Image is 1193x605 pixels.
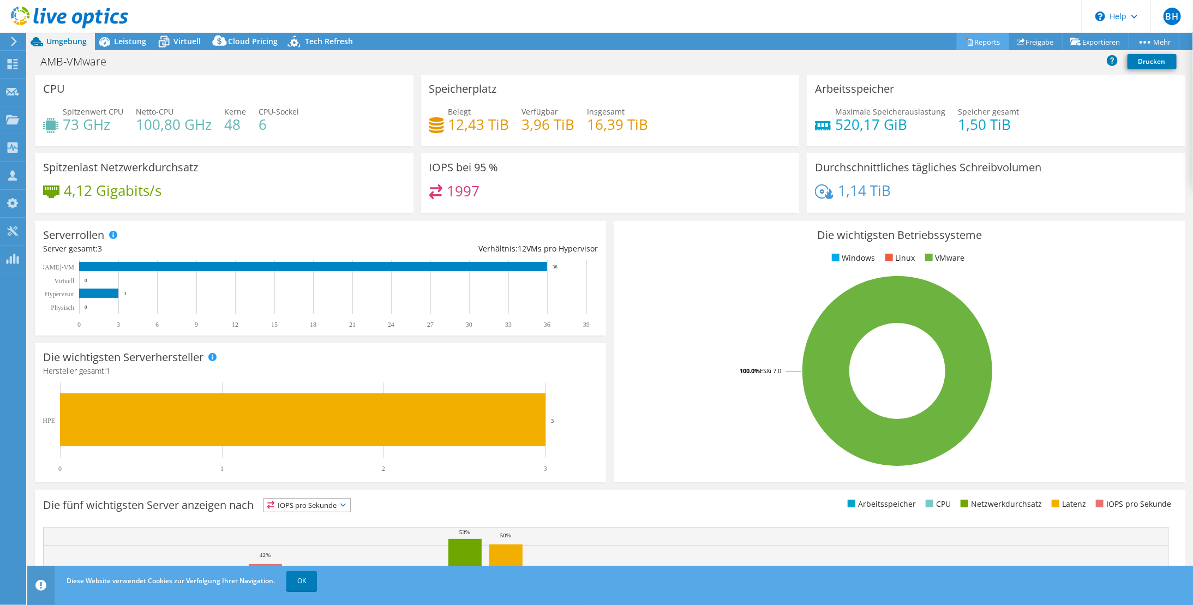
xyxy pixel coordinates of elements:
[553,264,558,269] text: 36
[500,532,511,538] text: 50%
[85,278,87,283] text: 0
[1049,498,1086,510] li: Latenz
[67,576,275,585] span: Diese Website verwendet Cookies zur Verfolgung Ihrer Navigation.
[195,321,198,328] text: 9
[264,499,350,512] span: IOPS pro Sekunde
[63,106,123,117] span: Spitzenwert CPU
[838,184,891,196] h4: 1,14 TiB
[136,118,212,130] h4: 100,80 GHz
[883,252,915,264] li: Linux
[427,321,434,328] text: 27
[622,229,1177,241] h3: Die wichtigsten Betriebssysteme
[1129,33,1179,50] a: Mehr
[466,321,472,328] text: 30
[173,36,201,46] span: Virtuell
[388,321,394,328] text: 24
[1093,498,1172,510] li: IOPS pro Sekunde
[43,161,198,173] h3: Spitzenlast Netzwerkdurchsatz
[429,83,497,95] h3: Speicherplatz
[815,83,894,95] h3: Arbeitsspeicher
[155,321,159,328] text: 6
[224,106,246,117] span: Kerne
[835,106,945,117] span: Maximale Speicherauslastung
[260,552,271,558] text: 42%
[43,351,203,363] h3: Die wichtigsten Serverhersteller
[1062,33,1129,50] a: Exportieren
[429,161,499,173] h3: IOPS bei 95 %
[518,243,526,254] span: 12
[829,252,876,264] li: Windows
[845,498,916,510] li: Arbeitsspeicher
[958,106,1019,117] span: Speicher gesamt
[922,252,965,264] li: VMware
[1164,8,1181,25] span: BH
[124,291,127,296] text: 3
[305,36,353,46] span: Tech Refresh
[544,465,547,472] text: 3
[382,465,385,472] text: 2
[923,498,951,510] li: CPU
[43,243,321,255] div: Server gesamt:
[1009,33,1063,50] a: Freigabe
[106,366,110,376] span: 1
[224,118,246,130] h4: 48
[448,106,471,117] span: Belegt
[43,417,55,424] text: HPE
[63,118,123,130] h4: 73 GHz
[1095,11,1105,21] svg: \n
[35,56,123,68] h1: AMB-VMware
[349,321,356,328] text: 21
[228,36,278,46] span: Cloud Pricing
[958,118,1019,130] h4: 1,50 TiB
[43,83,65,95] h3: CPU
[583,321,590,328] text: 39
[522,106,559,117] span: Verfügbar
[77,321,81,328] text: 0
[459,529,470,535] text: 53%
[835,118,945,130] h4: 520,17 GiB
[136,106,173,117] span: Netto-CPU
[958,498,1042,510] li: Netzwerkdurchsatz
[447,185,479,197] h4: 1997
[232,321,238,328] text: 12
[54,277,74,285] text: Virtuell
[544,321,550,328] text: 36
[58,465,62,472] text: 0
[522,118,575,130] h4: 3,96 TiB
[45,290,74,298] text: Hypervisor
[220,465,224,472] text: 1
[505,321,512,328] text: 33
[64,184,161,196] h4: 4,12 Gigabits/s
[310,321,316,328] text: 18
[51,304,74,312] text: Physisch
[286,571,317,591] a: OK
[43,365,598,377] h4: Hersteller gesamt:
[1128,54,1177,69] a: Drucken
[259,118,299,130] h4: 6
[321,243,598,255] div: Verhältnis: VMs pro Hypervisor
[46,36,87,46] span: Umgebung
[259,106,299,117] span: CPU-Sockel
[815,161,1041,173] h3: Durchschnittliches tägliches Schreibvolumen
[114,36,146,46] span: Leistung
[271,321,278,328] text: 15
[740,367,760,375] tspan: 100.0%
[587,106,625,117] span: Insgesamt
[587,118,649,130] h4: 16,39 TiB
[760,367,781,375] tspan: ESXi 7.0
[43,229,104,241] h3: Serverrollen
[957,33,1009,50] a: Reports
[551,417,554,424] text: 3
[85,304,87,310] text: 0
[448,118,509,130] h4: 12,43 TiB
[98,243,102,254] span: 3
[117,321,120,328] text: 3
